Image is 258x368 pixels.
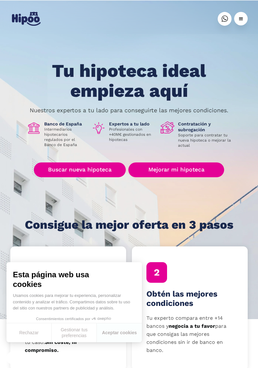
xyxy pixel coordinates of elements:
a: home [10,9,42,28]
p: Tu experto compara entre +14 bancos y para que consigas las mejores condiciones sin ir de banco e... [146,314,233,354]
p: Soporte para contratar tu nueva hipoteca o mejorar la actual [178,133,232,148]
p: Profesionales con +40M€ gestionados en hipotecas [109,127,155,142]
p: Nuestros expertos a tu lado para conseguirte las mejores condiciones. [30,108,228,113]
h1: Tu hipoteca ideal empieza aquí [25,61,233,101]
a: Buscar nueva hipoteca [34,162,126,177]
h4: Obtén las mejores condiciones [146,289,233,308]
p: Intermediarios hipotecarios regulados por el Banco de España [44,127,86,147]
strong: Sin coste, ni compromiso. [25,339,77,353]
strong: negocia a tu favor [169,323,215,329]
a: Mejorar mi hipoteca [128,162,224,177]
div: menu [234,12,248,25]
h1: Consigue la mejor oferta en 3 pasos [25,218,233,231]
h1: Expertos a tu lado [109,121,155,127]
h1: Contratación y subrogación [178,121,232,133]
h1: Banco de España [44,121,86,127]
